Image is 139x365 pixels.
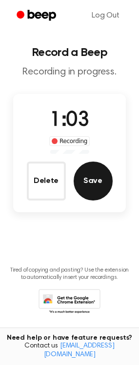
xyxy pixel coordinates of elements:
[8,267,131,281] p: Tired of copying and pasting? Use the extension to automatically insert your recordings.
[6,342,133,359] span: Contact us
[82,4,129,27] a: Log Out
[8,47,131,58] h1: Record a Beep
[49,136,90,146] div: Recording
[10,6,65,25] a: Beep
[50,110,89,131] span: 1:03
[74,162,113,201] button: Save Audio Record
[8,66,131,78] p: Recording in progress.
[44,343,115,358] a: [EMAIL_ADDRESS][DOMAIN_NAME]
[27,162,66,201] button: Delete Audio Record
